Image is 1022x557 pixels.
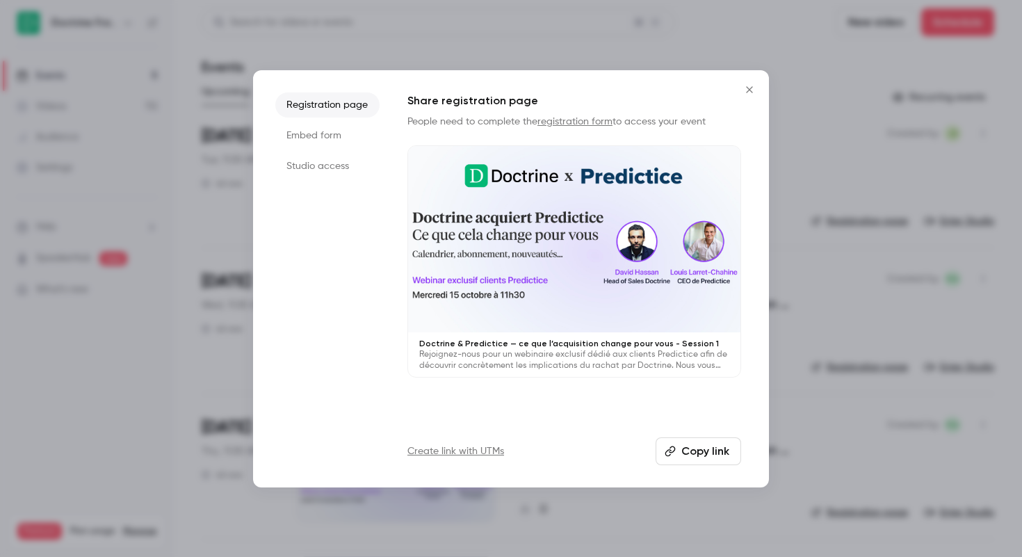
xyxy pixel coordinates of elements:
h1: Share registration page [407,92,741,109]
a: Create link with UTMs [407,444,504,458]
p: People need to complete the to access your event [407,115,741,129]
button: Copy link [656,437,741,465]
p: Rejoignez-nous pour un webinaire exclusif dédié aux clients Predictice afin de découvrir concrète... [419,349,729,371]
button: Close [736,76,763,104]
a: registration form [537,117,613,127]
a: Doctrine & Predictice — ce que l’acquisition change pour vous - Session 1Rejoignez-nous pour un w... [407,145,741,378]
li: Registration page [275,92,380,118]
p: Doctrine & Predictice — ce que l’acquisition change pour vous - Session 1 [419,338,729,349]
li: Embed form [275,123,380,148]
li: Studio access [275,154,380,179]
